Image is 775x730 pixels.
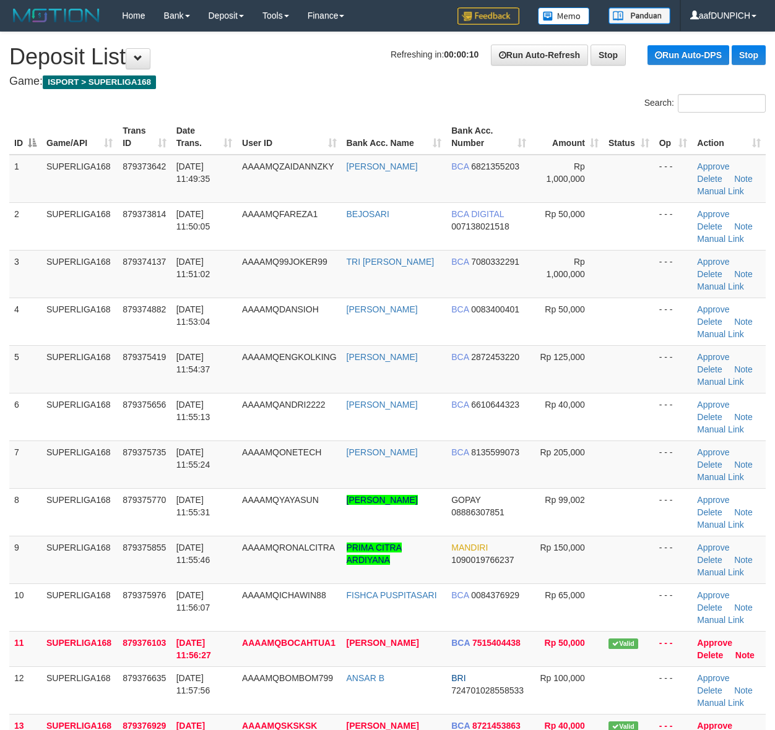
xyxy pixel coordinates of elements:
[697,650,723,660] a: Delete
[242,352,336,362] span: AAAAMQENGKOLKING
[242,161,334,171] span: AAAAMQZAIDANNZKY
[176,161,210,184] span: [DATE] 11:49:35
[41,488,118,536] td: SUPERLIGA168
[451,161,469,171] span: BCA
[734,269,753,279] a: Note
[697,364,722,374] a: Delete
[347,495,418,505] a: [PERSON_NAME]
[608,7,670,24] img: panduan.png
[697,590,729,600] a: Approve
[697,460,722,470] a: Delete
[123,495,166,505] span: 879375770
[347,304,418,314] a: [PERSON_NAME]
[347,209,389,219] a: BEJOSARI
[451,209,504,219] span: BCA DIGITAL
[697,698,744,708] a: Manual Link
[9,45,766,69] h1: Deposit List
[171,119,237,155] th: Date Trans.: activate to sort column ascending
[697,209,729,219] a: Approve
[9,631,41,666] td: 11
[9,488,41,536] td: 8
[644,94,766,113] label: Search:
[471,352,519,362] span: Copy 2872453220 to clipboard
[697,507,722,517] a: Delete
[734,221,753,231] a: Note
[471,447,519,457] span: Copy 8135599073 to clipboard
[444,49,478,59] strong: 00:00:10
[451,257,469,267] span: BCA
[347,447,418,457] a: [PERSON_NAME]
[697,269,722,279] a: Delete
[451,352,469,362] span: BCA
[735,650,755,660] a: Note
[540,447,585,457] span: Rp 205,000
[123,590,166,600] span: 879375976
[347,352,418,362] a: [PERSON_NAME]
[9,345,41,393] td: 5
[347,543,402,565] a: PRIMA CITRA ARDIYANA
[697,234,744,244] a: Manual Link
[451,447,469,457] span: BCA
[9,583,41,631] td: 10
[604,119,654,155] th: Status: activate to sort column ascending
[654,155,693,203] td: - - -
[451,495,480,505] span: GOPAY
[734,317,753,327] a: Note
[734,364,753,374] a: Note
[547,257,585,279] span: Rp 1,000,000
[9,155,41,203] td: 1
[123,400,166,410] span: 879375656
[734,603,753,612] a: Note
[547,161,585,184] span: Rp 1,000,000
[654,440,693,488] td: - - -
[734,174,753,184] a: Note
[41,666,118,714] td: SUPERLIGA168
[176,543,210,565] span: [DATE] 11:55:46
[9,250,41,298] td: 3
[697,352,729,362] a: Approve
[347,590,437,600] a: FISHCA PUSPITASARI
[471,400,519,410] span: Copy 6610644323 to clipboard
[347,638,419,648] a: [PERSON_NAME]
[697,555,722,565] a: Delete
[451,638,470,648] span: BCA
[697,221,722,231] a: Delete
[242,638,336,648] span: AAAAMQBOCAHTUA1
[697,685,722,695] a: Delete
[9,666,41,714] td: 12
[123,352,166,362] span: 879375419
[697,472,744,482] a: Manual Link
[123,209,166,219] span: 879373814
[545,590,585,600] span: Rp 65,000
[654,583,693,631] td: - - -
[654,298,693,345] td: - - -
[678,94,766,113] input: Search:
[538,7,590,25] img: Button%20Memo.svg
[697,257,729,267] a: Approve
[451,400,469,410] span: BCA
[451,673,465,683] span: BRI
[347,161,418,171] a: [PERSON_NAME]
[123,638,166,648] span: 879376103
[176,352,210,374] span: [DATE] 11:54:37
[342,119,447,155] th: Bank Acc. Name: activate to sort column ascending
[457,7,519,25] img: Feedback.jpg
[451,555,514,565] span: Copy 1090019766237 to clipboard
[545,304,585,314] span: Rp 50,000
[9,75,766,88] h4: Game:
[176,447,210,470] span: [DATE] 11:55:24
[647,45,729,65] a: Run Auto-DPS
[237,119,341,155] th: User ID: activate to sort column ascending
[471,304,519,314] span: Copy 0083400401 to clipboard
[9,536,41,583] td: 9
[451,507,504,517] span: Copy 08886307851 to clipboard
[531,119,604,155] th: Amount: activate to sort column ascending
[176,590,210,612] span: [DATE] 11:56:07
[242,447,321,457] span: AAAAMQONETECH
[697,317,722,327] a: Delete
[176,400,210,422] span: [DATE] 11:55:13
[697,412,722,422] a: Delete
[242,495,319,505] span: AAAAMQYAYASUN
[591,45,626,66] a: Stop
[123,673,166,683] span: 879376635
